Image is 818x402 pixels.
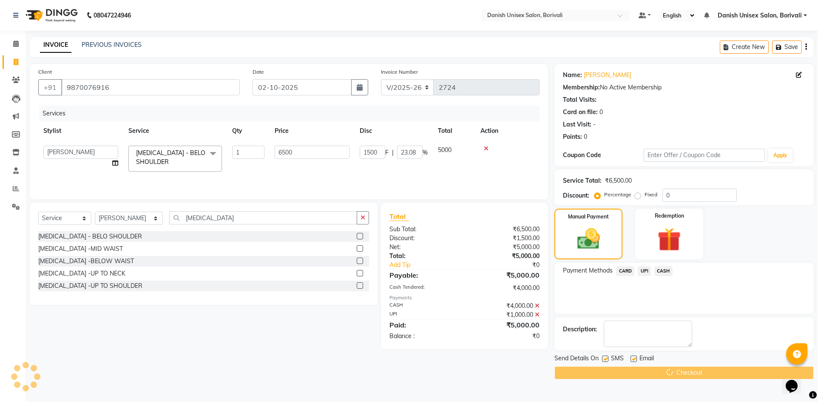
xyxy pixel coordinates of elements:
div: ₹4,000.00 [465,301,546,310]
div: [MEDICAL_DATA] - BELO SHOULDER [38,232,142,241]
span: Total [389,212,409,221]
div: Total Visits: [563,95,596,104]
th: Service [123,121,227,141]
div: Card on file: [563,108,598,117]
div: CASH [383,301,465,310]
div: ₹5,000.00 [465,320,546,330]
div: Service Total: [563,176,602,185]
input: Search by Name/Mobile/Email/Code [61,79,240,95]
span: F [385,148,389,157]
b: 08047224946 [94,3,131,27]
div: Discount: [563,191,589,200]
div: Total: [383,252,465,261]
span: [MEDICAL_DATA] - BELO SHOULDER [136,149,205,166]
div: ₹6,500.00 [465,225,546,234]
label: Fixed [645,191,657,198]
a: PREVIOUS INVOICES [82,41,142,49]
span: CARD [616,266,634,276]
div: Balance : [383,332,465,341]
div: Paid: [383,320,465,330]
div: Discount: [383,234,465,243]
span: Payment Methods [563,266,613,275]
div: ₹6,500.00 [605,176,632,185]
span: Send Details On [554,354,599,365]
div: Points: [563,132,582,141]
div: Description: [563,325,597,334]
label: Invoice Number [381,68,418,76]
div: UPI [383,310,465,319]
label: Redemption [655,212,684,220]
div: Services [39,106,546,121]
input: Enter Offer / Coupon Code [644,149,765,162]
div: Name: [563,71,582,80]
div: Payments [389,294,540,301]
button: Save [772,40,802,54]
input: Search or Scan [169,211,357,224]
div: ₹4,000.00 [465,284,546,293]
div: 0 [599,108,603,117]
th: Disc [355,121,433,141]
div: Last Visit: [563,120,591,129]
div: ₹0 [478,261,546,270]
div: Payable: [383,270,465,280]
span: | [392,148,394,157]
a: [PERSON_NAME] [584,71,631,80]
div: Coupon Code [563,151,644,160]
img: logo [22,3,80,27]
button: Apply [768,149,792,162]
div: [MEDICAL_DATA] -UP TO NECK [38,269,125,278]
img: _gift.svg [650,225,688,254]
span: UPI [638,266,651,276]
span: 5000 [438,146,452,154]
span: % [423,148,428,157]
label: Client [38,68,52,76]
label: Percentage [604,191,631,198]
div: Membership: [563,83,600,92]
label: Manual Payment [568,213,609,221]
div: ₹1,500.00 [465,234,546,243]
span: SMS [611,354,624,365]
a: Add Tip [383,261,478,270]
th: Price [270,121,355,141]
a: INVOICE [40,37,71,53]
th: Total [433,121,475,141]
span: Danish Unisex Salon, Borivali [718,11,802,20]
th: Action [475,121,540,141]
th: Qty [227,121,270,141]
button: +91 [38,79,62,95]
label: Date [253,68,264,76]
span: Email [639,354,654,365]
div: [MEDICAL_DATA] -BELOW WAIST [38,257,134,266]
div: Cash Tendered: [383,284,465,293]
div: ₹5,000.00 [465,270,546,280]
div: Sub Total: [383,225,465,234]
div: 0 [584,132,587,141]
div: Net: [383,243,465,252]
div: [MEDICAL_DATA] -MID WAIST [38,244,123,253]
iframe: chat widget [782,368,809,393]
div: [MEDICAL_DATA] -UP TO SHOULDER [38,281,142,290]
button: Create New [720,40,769,54]
a: x [169,158,173,166]
div: No Active Membership [563,83,805,92]
div: - [593,120,596,129]
div: ₹5,000.00 [465,252,546,261]
img: _cash.svg [570,226,607,252]
div: ₹5,000.00 [465,243,546,252]
th: Stylist [38,121,123,141]
span: CASH [654,266,673,276]
div: ₹1,000.00 [465,310,546,319]
div: ₹0 [465,332,546,341]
